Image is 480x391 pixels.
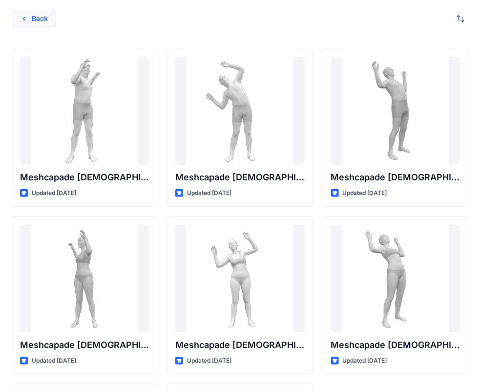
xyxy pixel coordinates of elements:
p: Meshcapade [DEMOGRAPHIC_DATA] Stretch Side To Side Animation [20,338,149,352]
a: Meshcapade Male Stretch Side To Side Animation [20,57,149,165]
p: Updated [DATE] [343,356,387,366]
p: Meshcapade [DEMOGRAPHIC_DATA] Bend Forward To Back Animation [331,171,460,184]
a: Meshcapade Female Stretch Side To Side Animation [20,225,149,332]
p: Meshcapade [DEMOGRAPHIC_DATA] Bend Side To Side Animation [175,171,304,184]
a: Meshcapade Female Bend Side to Side Animation [175,225,304,332]
p: Updated [DATE] [32,188,76,198]
p: Meshcapade [DEMOGRAPHIC_DATA] Stretch Side To Side Animation [20,171,149,184]
p: Meshcapade [DEMOGRAPHIC_DATA] Bend Forward to Back Animation [331,338,460,352]
p: Updated [DATE] [187,356,231,366]
a: Meshcapade Male Bend Forward To Back Animation [331,57,460,165]
p: Updated [DATE] [32,356,76,366]
p: Meshcapade [DEMOGRAPHIC_DATA] Bend Side to Side Animation [175,338,304,352]
button: Back [12,10,56,27]
a: Meshcapade Male Bend Side To Side Animation [175,57,304,165]
p: Updated [DATE] [187,188,231,198]
a: Meshcapade Female Bend Forward to Back Animation [331,225,460,332]
p: Updated [DATE] [343,188,387,198]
